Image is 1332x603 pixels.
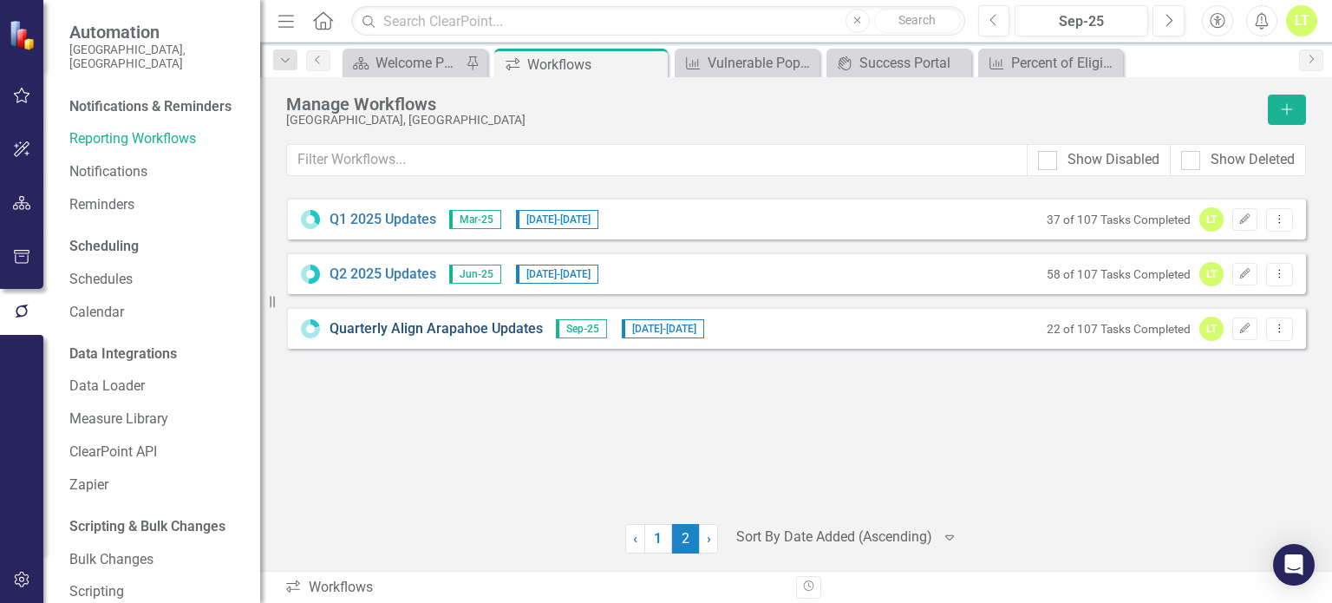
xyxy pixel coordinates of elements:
small: [GEOGRAPHIC_DATA], [GEOGRAPHIC_DATA] [69,43,243,71]
span: [DATE] - [DATE] [516,210,598,229]
div: Workflows [284,578,783,598]
input: Search ClearPoint... [351,6,964,36]
a: Reporting Workflows [69,129,243,149]
div: Welcome Page [375,52,461,74]
button: LT [1286,5,1317,36]
div: LT [1199,317,1224,341]
a: Q1 2025 Updates [330,210,436,230]
div: Data Integrations [69,344,177,364]
div: Show Disabled [1068,150,1159,170]
div: Open Intercom Messenger [1273,544,1315,586]
span: Automation [69,22,243,43]
span: [DATE] - [DATE] [622,319,704,338]
span: Search [898,13,936,27]
span: Sep-25 [556,319,607,338]
a: Bulk Changes [69,550,243,570]
span: › [707,530,711,547]
a: Percent of Eligible Cases Reviewed That Led to Recommendations [983,52,1119,74]
a: Quarterly Align Arapahoe Updates [330,319,543,339]
a: 1 [644,524,672,554]
div: Percent of Eligible Cases Reviewed That Led to Recommendations [1011,52,1119,74]
small: 58 of 107 Tasks Completed [1047,267,1191,281]
div: LT [1199,207,1224,232]
small: 37 of 107 Tasks Completed [1047,213,1191,226]
div: Show Deleted [1211,150,1295,170]
a: Measure Library [69,410,243,429]
div: Vulnerable Populations [708,52,815,74]
input: Filter Workflows... [286,144,1028,176]
div: [GEOGRAPHIC_DATA], [GEOGRAPHIC_DATA] [286,114,1259,127]
div: Scheduling [69,237,139,257]
a: ClearPoint API [69,442,243,462]
span: Mar-25 [449,210,501,229]
a: Calendar [69,303,243,323]
div: Workflows [527,54,663,75]
a: Schedules [69,270,243,290]
a: Vulnerable Populations [679,52,815,74]
div: Scripting & Bulk Changes [69,517,225,537]
button: Sep-25 [1015,5,1148,36]
span: [DATE] - [DATE] [516,265,598,284]
div: LT [1199,262,1224,286]
small: 22 of 107 Tasks Completed [1047,322,1191,336]
a: Zapier [69,475,243,495]
div: Notifications & Reminders [69,97,232,117]
span: 2 [672,524,700,554]
a: Scripting [69,582,243,602]
a: Reminders [69,195,243,215]
div: Manage Workflows [286,95,1259,114]
a: Notifications [69,162,243,182]
a: Welcome Page [347,52,461,74]
a: Q2 2025 Updates [330,265,436,285]
div: Sep-25 [1021,11,1142,32]
button: Search [874,9,961,33]
a: Success Portal [831,52,967,74]
div: Success Portal [859,52,967,74]
img: ClearPoint Strategy [9,20,39,50]
span: Jun-25 [449,265,501,284]
span: ‹ [633,530,637,547]
a: Data Loader [69,377,243,397]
